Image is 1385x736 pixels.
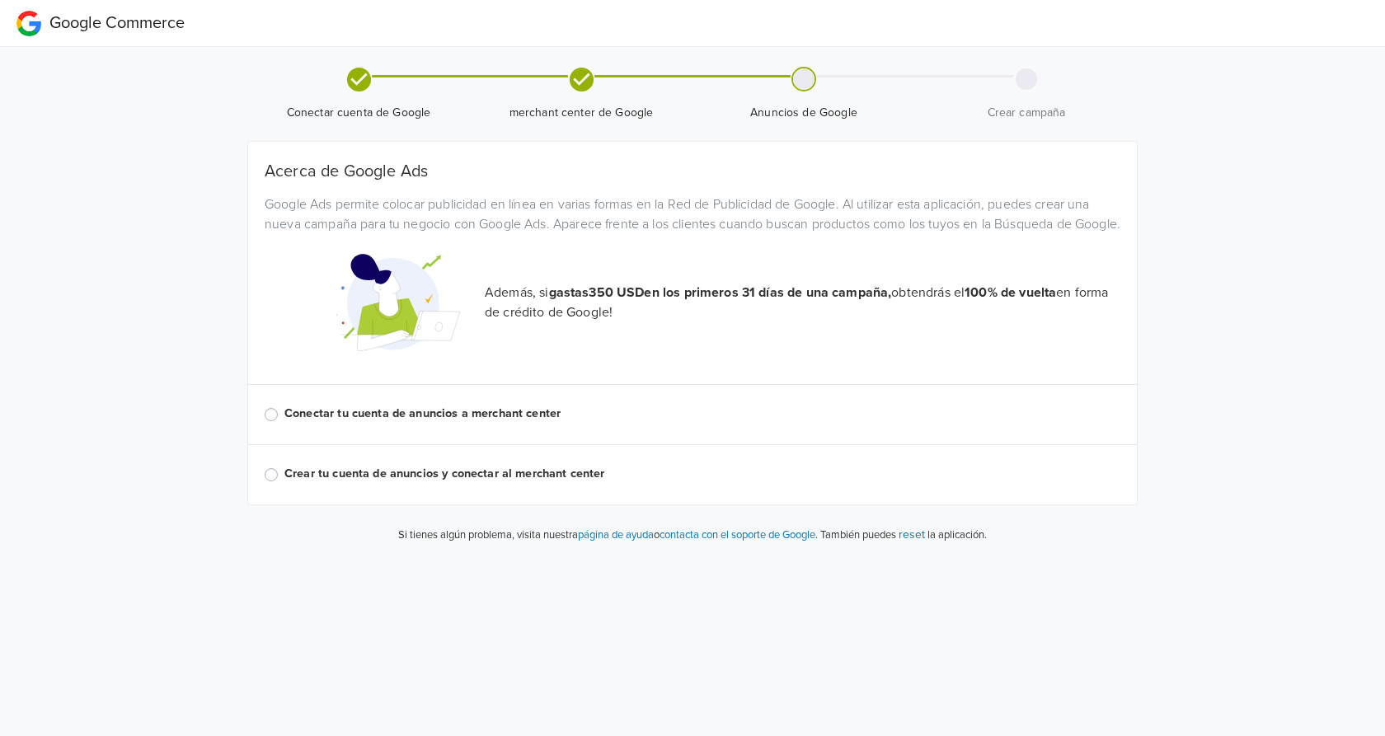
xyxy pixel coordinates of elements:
[549,284,892,301] strong: gastas 350 USD en los primeros 31 días de una campaña,
[254,105,463,121] span: Conectar cuenta de Google
[699,105,908,121] span: Anuncios de Google
[922,105,1131,121] span: Crear campaña
[252,195,1133,234] div: Google Ads permite colocar publicidad en línea en varias formas en la Red de Publicidad de Google...
[965,284,1056,301] strong: 100% de vuelta
[660,528,815,541] a: contacta con el soporte de Google
[284,405,1120,423] label: Conectar tu cuenta de anuncios a merchant center
[818,525,987,544] p: También puedes la aplicación.
[49,13,185,33] span: Google Commerce
[336,241,460,364] img: Google Promotional Codes
[265,162,1120,181] h5: Acerca de Google Ads
[477,105,686,121] span: merchant center de Google
[284,465,1120,483] label: Crear tu cuenta de anuncios y conectar al merchant center
[578,528,654,541] a: página de ayuda
[899,525,925,544] button: reset
[398,527,818,544] p: Si tienes algún problema, visita nuestra o .
[485,283,1120,322] p: Además, si obtendrás el en forma de crédito de Google!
